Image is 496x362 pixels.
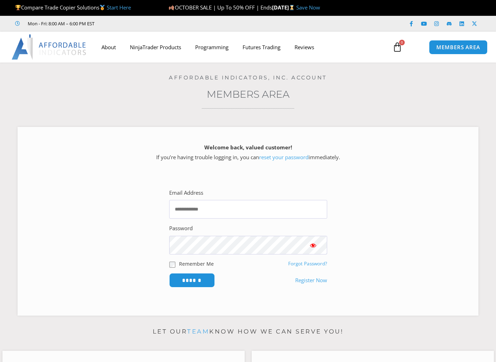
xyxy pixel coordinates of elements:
[296,4,320,11] a: Save Now
[436,45,480,50] span: MEMBERS AREA
[169,188,203,198] label: Email Address
[399,40,405,45] span: 0
[299,236,327,254] button: Show password
[104,20,210,27] iframe: Customer reviews powered by Trustpilot
[179,260,214,267] label: Remember Me
[207,88,290,100] a: Members Area
[272,4,296,11] strong: [DATE]
[26,19,94,28] span: Mon - Fri: 8:00 AM – 6:00 PM EST
[288,260,327,267] a: Forgot Password?
[259,154,309,161] a: reset your password
[168,4,272,11] span: OCTOBER SALE | Up To 50% OFF | Ends
[15,4,131,11] span: Compare Trade Copier Solutions
[382,37,413,57] a: 0
[188,39,236,55] a: Programming
[187,328,209,335] a: team
[169,224,193,233] label: Password
[15,5,21,10] img: 🏆
[94,39,387,55] nav: Menu
[204,144,292,151] strong: Welcome back, valued customer!
[295,276,327,285] a: Register Now
[123,39,188,55] a: NinjaTrader Products
[100,5,105,10] img: 🥇
[429,40,488,54] a: MEMBERS AREA
[169,74,327,81] a: Affordable Indicators, Inc. Account
[94,39,123,55] a: About
[236,39,287,55] a: Futures Trading
[287,39,321,55] a: Reviews
[169,5,174,10] img: 🍂
[289,5,295,10] img: ⌛
[12,34,87,60] img: LogoAI | Affordable Indicators – NinjaTrader
[30,143,466,162] p: If you’re having trouble logging in, you can immediately.
[107,4,131,11] a: Start Here
[2,326,494,337] p: Let our know how we can serve you!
